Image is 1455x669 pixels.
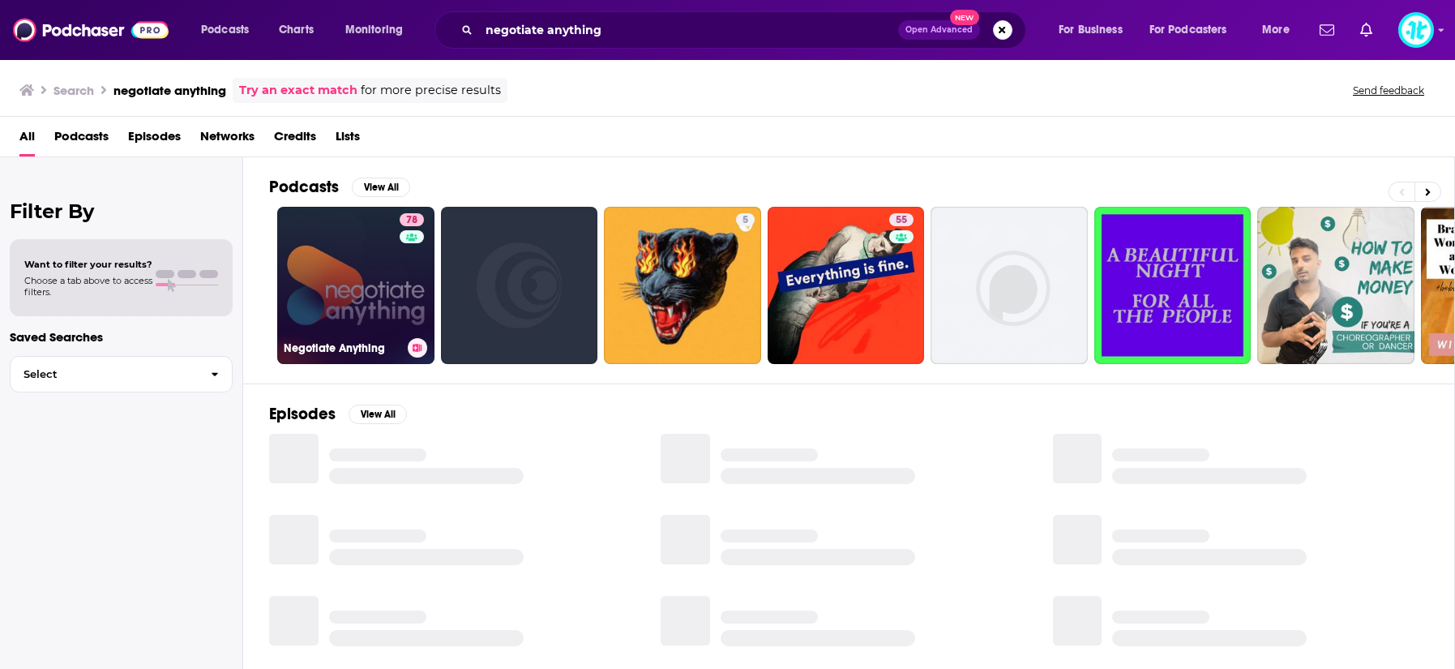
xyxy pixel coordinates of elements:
[1398,12,1434,48] img: User Profile
[450,11,1042,49] div: Search podcasts, credits, & more...
[768,207,925,364] a: 55
[1398,12,1434,48] span: Logged in as ImpactTheory
[113,83,226,98] h3: negotiate anything
[200,123,255,157] a: Networks
[10,199,233,223] h2: Filter By
[400,213,424,226] a: 78
[361,81,501,100] span: for more precise results
[1059,19,1123,41] span: For Business
[19,123,35,157] a: All
[406,212,417,229] span: 78
[277,207,434,364] a: 78Negotiate Anything
[742,212,748,229] span: 5
[13,15,169,45] img: Podchaser - Follow, Share and Rate Podcasts
[279,19,314,41] span: Charts
[284,341,401,355] h3: Negotiate Anything
[479,17,898,43] input: Search podcasts, credits, & more...
[1047,17,1143,43] button: open menu
[1313,16,1341,44] a: Show notifications dropdown
[349,405,407,424] button: View All
[905,26,973,34] span: Open Advanced
[269,177,410,197] a: PodcastsView All
[128,123,181,157] a: Episodes
[334,17,424,43] button: open menu
[1262,19,1290,41] span: More
[201,19,249,41] span: Podcasts
[1398,12,1434,48] button: Show profile menu
[1348,84,1429,97] button: Send feedback
[1354,16,1379,44] a: Show notifications dropdown
[352,178,410,197] button: View All
[736,213,755,226] a: 5
[950,10,979,25] span: New
[896,212,907,229] span: 55
[268,17,323,43] a: Charts
[53,83,94,98] h3: Search
[269,404,336,424] h2: Episodes
[269,404,407,424] a: EpisodesView All
[54,123,109,157] a: Podcasts
[336,123,360,157] a: Lists
[604,207,761,364] a: 5
[24,275,152,298] span: Choose a tab above to access filters.
[1149,19,1227,41] span: For Podcasters
[889,213,914,226] a: 55
[11,369,198,380] span: Select
[345,19,403,41] span: Monitoring
[274,123,316,157] a: Credits
[1139,17,1251,43] button: open menu
[10,329,233,345] p: Saved Searches
[1251,17,1310,43] button: open menu
[898,20,980,40] button: Open AdvancedNew
[24,259,152,270] span: Want to filter your results?
[190,17,270,43] button: open menu
[239,81,357,100] a: Try an exact match
[269,177,339,197] h2: Podcasts
[10,356,233,392] button: Select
